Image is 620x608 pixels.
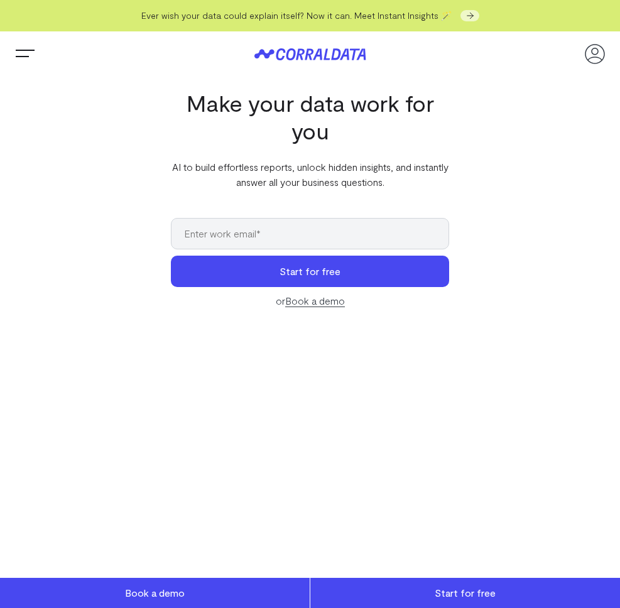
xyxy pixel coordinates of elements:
span: Ever wish your data could explain itself? Now it can. Meet Instant Insights 🪄 [141,10,452,21]
div: or [171,293,449,308]
button: Start for free [171,256,449,287]
a: Start for free [310,578,620,608]
input: Enter work email* [171,218,449,249]
span: Book a demo [125,587,185,599]
a: Book a demo [285,295,345,307]
span: Start for free [435,587,496,599]
p: AI to build effortless reports, unlock hidden insights, and instantly answer all your business qu... [171,160,449,190]
button: Trigger Menu [13,41,38,67]
h1: Make your data work for you [171,89,449,144]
